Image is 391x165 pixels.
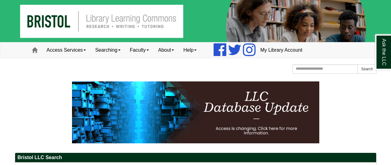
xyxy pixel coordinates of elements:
button: Search [358,64,376,74]
a: Help [179,42,201,58]
img: HTML tutorial [72,81,319,143]
a: Searching [91,42,125,58]
a: My Library Account [256,42,307,58]
a: Access Services [42,42,91,58]
h2: Bristol LLC Search [15,153,376,163]
a: Faculty [125,42,154,58]
a: About [154,42,179,58]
